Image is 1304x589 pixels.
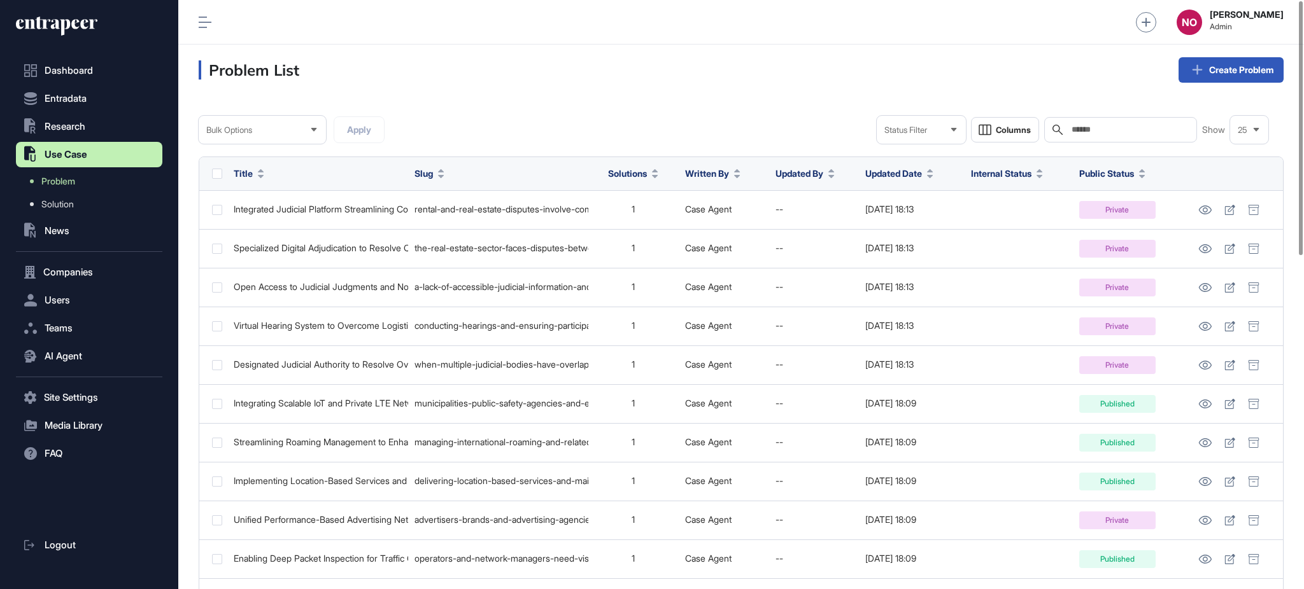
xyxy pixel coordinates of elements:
span: 1 [632,475,635,486]
div: Published [1079,473,1156,490]
span: Public Status [1079,167,1134,180]
button: FAQ [16,441,162,466]
div: [DATE] 18:13 [865,204,958,214]
span: Teams [45,323,73,333]
span: Use Case [45,149,87,160]
span: Status Filter [884,125,927,135]
span: Problem [41,176,75,186]
a: Dashboard [16,58,162,83]
a: Case Agent [685,514,732,525]
span: -- [776,204,783,214]
span: -- [776,436,783,447]
button: Columns [971,117,1039,142]
a: Create Problem [1179,57,1284,83]
div: [DATE] 18:09 [865,553,958,564]
button: Slug [415,167,444,180]
div: Private [1079,201,1156,219]
button: Internal Status [971,167,1043,180]
span: 1 [632,553,635,564]
span: 1 [632,514,635,525]
div: a-lack-of-accessible-judicial-information-and-timely-notifications-can-impede-users-ability-to-un... [415,282,583,292]
button: Solutions [608,167,658,180]
button: Written By [685,167,741,180]
div: the-real-estate-sector-faces-disputes-between-landlords-and-tenants-and-conflicts-over-jointly-ow... [415,243,583,253]
button: Updated By [776,167,835,180]
span: Title [234,167,253,180]
div: Private [1079,279,1156,296]
span: Solutions [608,167,647,180]
button: Media Library [16,413,162,438]
span: -- [776,514,783,525]
a: Case Agent [685,553,732,564]
button: NO [1177,10,1202,35]
span: -- [776,242,783,253]
div: [DATE] 18:09 [865,437,958,447]
span: -- [776,320,783,331]
a: Case Agent [685,359,732,370]
button: Research [16,114,162,139]
div: advertisers-brands-and-advertising-agencies-operating-in-the-middle-east-and-[GEOGRAPHIC_DATA]-fa... [415,515,583,525]
a: Case Agent [685,398,732,408]
div: Virtual Hearing System to Overcome Logistical Barriers and Maintain Procedural Integrity in Renta... [234,321,402,331]
span: News [45,226,69,236]
span: Written By [685,167,729,180]
div: Integrated Judicial Platform Streamlining Complex Rental Dispute Processes for Efficient Resolution [234,204,402,214]
span: 1 [632,242,635,253]
span: Dashboard [45,66,93,76]
span: Media Library [45,420,103,431]
span: Site Settings [44,392,98,403]
div: delivering-location-based-services-and-maintaining-subscriber-location-data-are-operational-requi... [415,476,583,486]
span: 1 [632,320,635,331]
a: Case Agent [685,436,732,447]
button: Site Settings [16,385,162,410]
div: Integrating Scalable IoT and Private LTE Networks for Smart City Safety and Connectivity [234,398,402,408]
span: AI Agent [45,351,82,361]
div: [DATE] 18:13 [865,321,958,331]
button: Updated Date [865,167,933,180]
span: -- [776,553,783,564]
div: Published [1079,395,1156,413]
div: [DATE] 18:09 [865,476,958,486]
div: municipalities-public-safety-agencies-and-enterprises-require-integrated-internet-of-things-iot-d... [415,398,583,408]
div: conducting-hearings-and-ensuring-participant-attendance-present-logistical-challenges-for-users-i... [415,321,583,331]
a: Case Agent [685,204,732,214]
div: Private [1079,317,1156,335]
span: Bulk Options [206,125,252,135]
div: Private [1079,511,1156,529]
div: Streamlining Roaming Management to Enhance Subscriber Experience and Revenue Assurance [234,437,402,447]
span: FAQ [45,448,62,459]
span: Columns [996,125,1031,135]
div: [DATE] 18:09 [865,515,958,525]
span: Entradata [45,94,87,104]
button: AI Agent [16,343,162,369]
a: Case Agent [685,242,732,253]
div: managing-international-roaming-and-related-subscriber-experiences-requires-operators-to-handle-co... [415,437,583,447]
span: 1 [632,359,635,370]
div: Private [1079,356,1156,374]
span: 1 [632,398,635,408]
span: Internal Status [971,167,1031,180]
div: Specialized Digital Adjudication to Resolve Complex Real Estate Disputes and Enhance Market Stabi... [234,243,402,253]
span: -- [776,475,783,486]
a: Logout [16,532,162,558]
span: Updated Date [865,167,922,180]
div: Published [1079,550,1156,568]
a: Case Agent [685,281,732,292]
div: Enabling Deep Packet Inspection for Traffic Control, Policy Enforcement, and Network Analytics in... [234,553,402,564]
button: Use Case [16,142,162,167]
div: [DATE] 18:09 [865,398,958,408]
div: when-multiple-judicial-bodies-have-overlapping-or-uncertain-authority-over-a-legal-matter-users-f... [415,359,583,370]
span: Users [45,295,70,305]
span: Companies [43,267,93,277]
a: Case Agent [685,475,732,486]
button: Users [16,288,162,313]
div: [DATE] 18:13 [865,359,958,370]
div: Implementing Location-Based Services and Gateway Location Registers to Support Targeted Telecom A... [234,476,402,486]
a: Problem [22,170,162,193]
div: Designated Judicial Authority to Resolve Overlapping Jurisdiction and Ensure Legal Certainty in D... [234,359,402,370]
span: Updated By [776,167,823,180]
span: 1 [632,204,635,214]
button: Entradata [16,86,162,111]
div: Open Access to Judicial Judgments and Notifications to Improve Transparency and Informed Legal De... [234,282,402,292]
